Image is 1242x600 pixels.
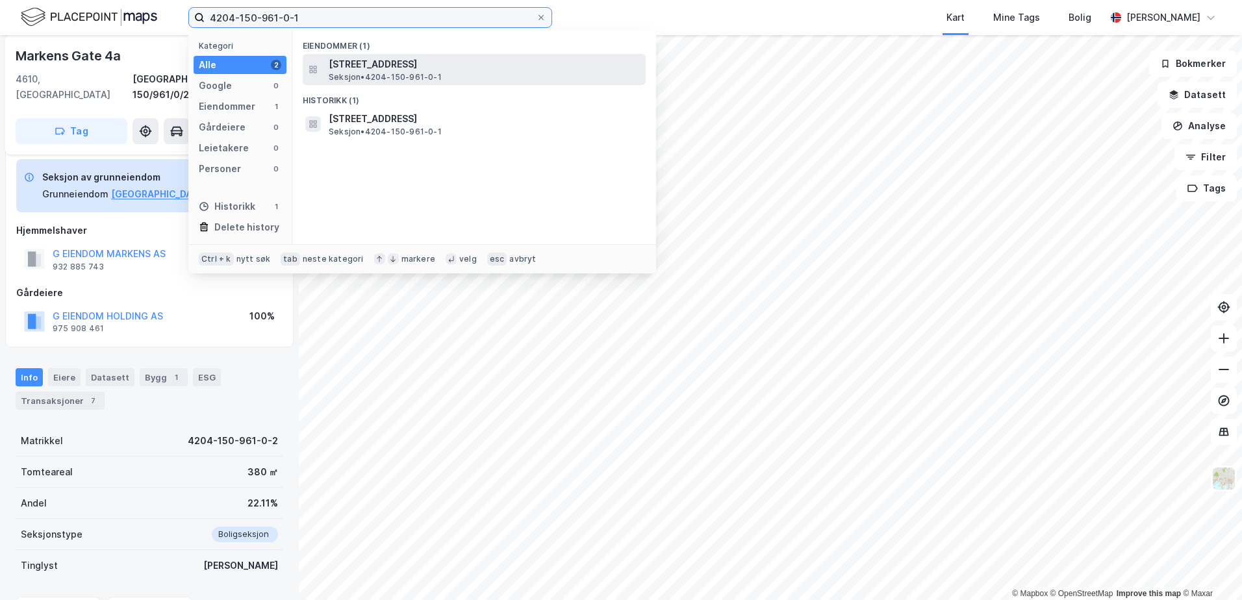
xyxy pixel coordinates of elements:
[292,31,656,54] div: Eiendommer (1)
[16,392,105,410] div: Transaksjoner
[249,308,275,324] div: 100%
[21,6,157,29] img: logo.f888ab2527a4732fd821a326f86c7f29.svg
[133,71,283,103] div: [GEOGRAPHIC_DATA], 150/961/0/2
[199,119,246,135] div: Gårdeiere
[203,558,278,573] div: [PERSON_NAME]
[199,140,249,156] div: Leietakere
[271,201,281,212] div: 1
[16,285,283,301] div: Gårdeiere
[1158,82,1237,108] button: Datasett
[53,262,104,272] div: 932 885 743
[329,127,442,137] span: Seksjon • 4204-150-961-0-1
[271,122,281,132] div: 0
[199,78,232,94] div: Google
[1211,466,1236,491] img: Z
[946,10,965,25] div: Kart
[111,186,249,202] button: [GEOGRAPHIC_DATA], 150/961
[21,495,47,511] div: Andel
[199,41,286,51] div: Kategori
[271,81,281,91] div: 0
[459,254,477,264] div: velg
[199,57,216,73] div: Alle
[16,368,43,386] div: Info
[1050,589,1113,598] a: OpenStreetMap
[1161,113,1237,139] button: Analyse
[188,433,278,449] div: 4204-150-961-0-2
[1012,589,1048,598] a: Mapbox
[199,199,255,214] div: Historikk
[993,10,1040,25] div: Mine Tags
[86,394,99,407] div: 7
[48,368,81,386] div: Eiere
[303,254,364,264] div: neste kategori
[53,323,104,334] div: 975 908 461
[16,223,283,238] div: Hjemmelshaver
[271,101,281,112] div: 1
[1174,144,1237,170] button: Filter
[193,368,221,386] div: ESG
[1117,589,1181,598] a: Improve this map
[16,71,133,103] div: 4610, [GEOGRAPHIC_DATA]
[16,45,123,66] div: Markens Gate 4a
[271,60,281,70] div: 2
[42,169,249,185] div: Seksjon av grunneiendom
[247,464,278,480] div: 380 ㎡
[21,464,73,480] div: Tomteareal
[509,254,536,264] div: avbryt
[214,219,279,235] div: Delete history
[199,99,255,114] div: Eiendommer
[21,558,58,573] div: Tinglyst
[247,495,278,511] div: 22.11%
[199,253,234,266] div: Ctrl + k
[1176,175,1237,201] button: Tags
[1126,10,1200,25] div: [PERSON_NAME]
[329,111,640,127] span: [STREET_ADDRESS]
[281,253,300,266] div: tab
[329,56,640,72] span: [STREET_ADDRESS]
[292,85,656,108] div: Historikk (1)
[16,118,127,144] button: Tag
[271,143,281,153] div: 0
[1149,51,1237,77] button: Bokmerker
[271,164,281,174] div: 0
[1177,538,1242,600] iframe: Chat Widget
[487,253,507,266] div: esc
[329,72,442,82] span: Seksjon • 4204-150-961-0-1
[21,527,82,542] div: Seksjonstype
[1069,10,1091,25] div: Bolig
[236,254,271,264] div: nytt søk
[42,186,108,202] div: Grunneiendom
[21,433,63,449] div: Matrikkel
[140,368,188,386] div: Bygg
[401,254,435,264] div: markere
[86,368,134,386] div: Datasett
[205,8,536,27] input: Søk på adresse, matrikkel, gårdeiere, leietakere eller personer
[199,161,241,177] div: Personer
[170,371,183,384] div: 1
